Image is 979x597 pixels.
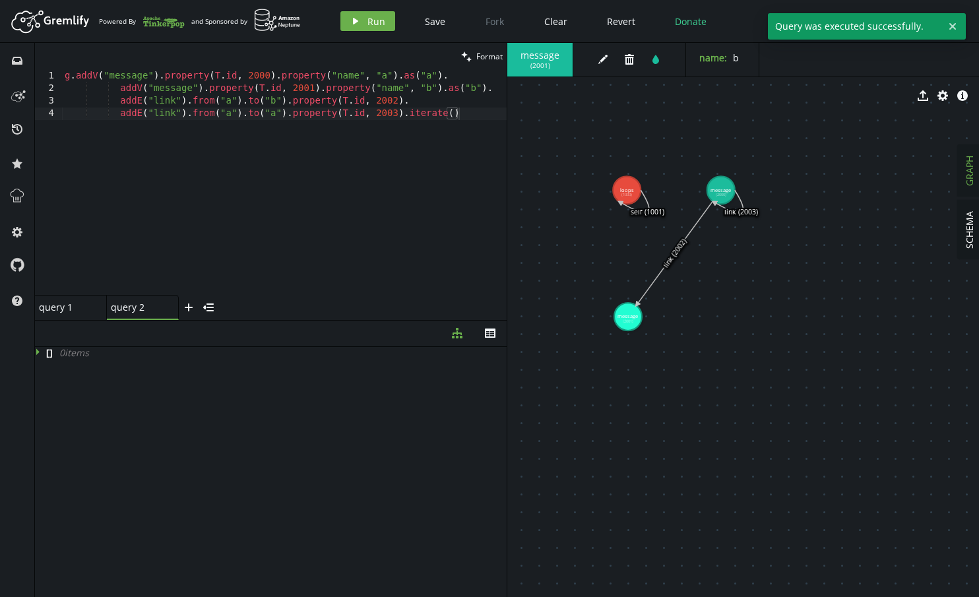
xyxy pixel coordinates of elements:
[475,11,515,31] button: Fork
[926,11,969,31] button: Sign In
[623,319,633,324] tspan: (2001)
[486,15,504,28] span: Fork
[618,313,639,319] tspan: message
[711,187,731,193] tspan: message
[621,192,632,197] tspan: (1000)
[425,15,445,28] span: Save
[35,82,63,95] div: 2
[111,301,164,313] span: query 2
[665,11,716,31] button: Donate
[457,43,507,70] button: Format
[254,9,301,32] img: AWS Neptune
[35,70,63,82] div: 1
[597,11,645,31] button: Revert
[191,9,301,34] div: and Sponsored by
[521,49,559,61] span: message
[46,347,49,359] span: [
[963,211,976,249] span: SCHEMA
[699,51,727,64] label: name :
[534,11,577,31] button: Clear
[39,301,92,313] span: query 1
[675,15,707,28] span: Donate
[620,187,634,193] tspan: loops
[724,207,758,216] text: link (2003)
[367,15,385,28] span: Run
[544,15,567,28] span: Clear
[35,108,63,120] div: 4
[716,192,726,197] tspan: (2000)
[99,10,185,33] div: Powered By
[631,207,664,216] text: self (1001)
[415,11,455,31] button: Save
[963,156,976,186] span: GRAPH
[59,346,89,359] span: 0 item s
[35,95,63,108] div: 3
[733,51,739,64] span: b
[340,11,395,31] button: Run
[476,51,503,62] span: Format
[530,61,550,70] span: ( 2001 )
[49,347,53,359] span: ]
[607,15,635,28] span: Revert
[768,13,943,40] span: Query was executed successfully.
